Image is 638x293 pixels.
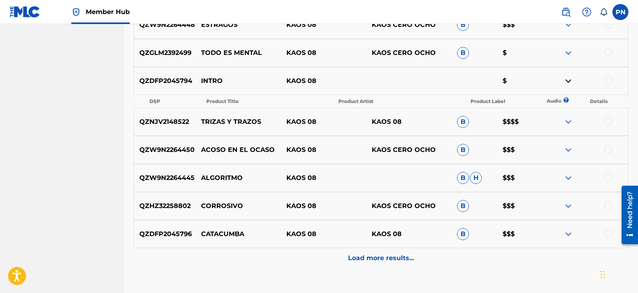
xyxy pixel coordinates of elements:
[497,173,542,183] p: $$$
[600,8,608,16] div: Notifications
[195,76,281,86] p: INTRO
[134,173,195,183] p: QZW9N2264445
[600,263,605,287] div: Drag
[616,182,638,247] iframe: Resource Center
[564,145,573,155] img: expand
[366,201,452,211] p: KAOS CERO OCHO
[281,117,366,127] p: KAOS 08
[281,20,366,30] p: KAOS 08
[10,6,40,18] img: MLC Logo
[366,48,452,58] p: KAOS CERO OCHO
[134,117,195,127] p: QZNJV2148522
[561,7,571,17] img: search
[366,20,452,30] p: KAOS CERO OCHO
[558,4,574,20] a: Public Search
[580,96,618,107] th: Details
[366,117,452,127] p: KAOS 08
[71,7,81,17] img: Top Rightsholder
[582,7,592,17] img: help
[542,97,551,105] p: Audio
[497,76,542,86] p: $
[457,172,469,184] span: B
[497,201,542,211] p: $$$
[195,173,281,183] p: ALGORITMO
[281,201,366,211] p: KAOS 08
[466,96,541,107] th: Product Label
[564,48,573,58] img: expand
[195,20,281,30] p: ESTRAGOS
[195,145,281,155] p: ACOSO EN EL OCASO
[497,48,542,58] p: $
[564,229,573,239] img: expand
[457,228,469,240] span: B
[497,145,542,155] p: $$$
[334,96,465,107] th: Product Artist
[281,229,366,239] p: KAOS 08
[564,76,573,86] img: contract
[134,229,195,239] p: QZDFP2045796
[134,48,195,58] p: QZGLM2392499
[497,117,542,127] p: $$$$
[145,96,201,107] th: DSP
[564,201,573,211] img: expand
[612,4,628,20] div: User Menu
[348,253,414,263] p: Load more results...
[281,48,366,58] p: KAOS 08
[366,145,452,155] p: KAOS CERO OCHO
[195,117,281,127] p: TRIZAS Y TRAZOS
[134,145,195,155] p: QZW9N2264450
[134,76,195,86] p: QZDFP2045794
[497,229,542,239] p: $$$
[195,229,281,239] p: CATACUMBA
[366,229,452,239] p: KAOS 08
[564,173,573,183] img: expand
[457,200,469,212] span: B
[281,173,366,183] p: KAOS 08
[470,172,482,184] span: H
[579,4,595,20] div: Help
[497,20,542,30] p: $$$
[457,144,469,156] span: B
[281,145,366,155] p: KAOS 08
[134,201,195,211] p: QZHZ32258802
[281,76,366,86] p: KAOS 08
[457,116,469,128] span: B
[201,96,333,107] th: Product Title
[195,201,281,211] p: CORROSIVO
[564,20,573,30] img: expand
[457,19,469,31] span: B
[134,20,195,30] p: QZW9N2264448
[86,7,130,16] span: Member Hub
[564,117,573,127] img: expand
[598,255,638,293] iframe: Chat Widget
[457,47,469,59] span: B
[195,48,281,58] p: TODO ES MENTAL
